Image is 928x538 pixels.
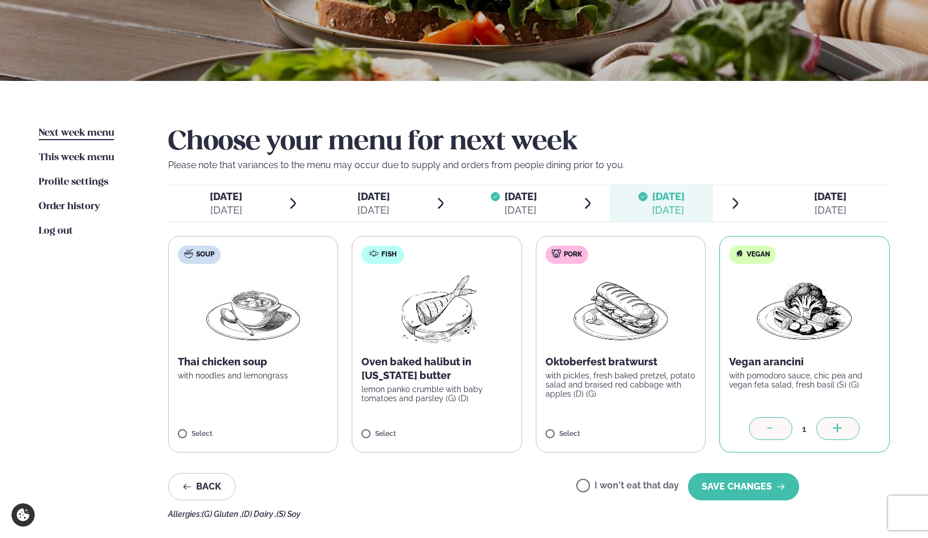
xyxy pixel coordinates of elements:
p: Thai chicken soup [178,355,329,369]
span: (S) Soy [276,510,300,519]
span: Pork [564,250,582,259]
span: This week menu [39,153,114,162]
div: [DATE] [357,203,390,217]
p: with pickles, fresh baked pretzel, potato salad and braised red cabbage with apples (D) (G) [546,371,697,398]
div: [DATE] [652,203,685,217]
span: [DATE] [504,190,537,202]
span: [DATE] [814,190,846,202]
a: This week menu [39,151,114,165]
span: Vegan [747,250,770,259]
img: soup.svg [184,249,193,258]
img: fish.svg [369,249,378,258]
span: [DATE] [210,190,242,202]
img: Soup.png [203,273,303,346]
a: Profile settings [39,176,108,189]
span: Fish [381,250,397,259]
button: Back [168,473,235,500]
div: [DATE] [814,203,846,217]
p: Oven baked halibut in [US_STATE] butter [361,355,512,382]
p: Oktoberfest bratwurst [546,355,697,369]
p: with pomodoro sauce, chic pea and vegan feta salad, fresh basil (S) (G) [729,371,880,389]
div: 1 [792,422,816,435]
div: [DATE] [210,203,242,217]
a: Cookie settings [11,503,35,527]
img: Panini.png [571,273,671,346]
span: Profile settings [39,177,108,187]
button: SAVE CHANGES [688,473,799,500]
img: pork.svg [552,249,561,258]
span: [DATE] [652,190,685,202]
span: Order history [39,202,100,211]
a: Next week menu [39,127,114,140]
a: Order history [39,200,100,214]
img: Fish.png [386,273,487,346]
span: (G) Gluten , [202,510,242,519]
p: Please note that variances to the menu may occur due to supply and orders from people dining prio... [168,158,890,172]
span: Soup [196,250,214,259]
span: Log out [39,226,73,236]
p: Vegan arancini [729,355,880,369]
span: Next week menu [39,128,114,138]
h2: Choose your menu for next week [168,127,890,158]
span: (D) Dairy , [242,510,276,519]
a: Log out [39,225,73,238]
span: [DATE] [357,190,390,202]
p: with noodles and lemongrass [178,371,329,380]
div: Allergies: [168,510,890,519]
p: lemon panko crumble with baby tomatoes and parsley (G) (D) [361,385,512,403]
div: [DATE] [504,203,537,217]
img: Vegan.png [754,273,854,346]
img: Vegan.svg [735,249,744,258]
